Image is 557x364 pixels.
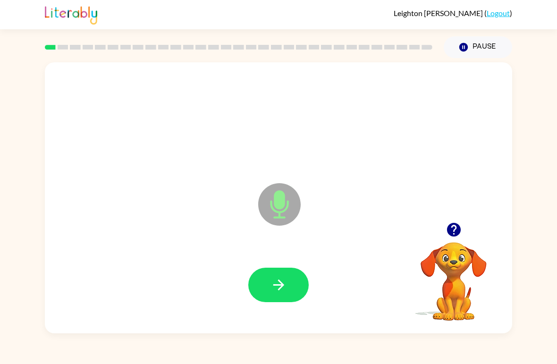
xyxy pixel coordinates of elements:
[394,8,512,17] div: ( )
[487,8,510,17] a: Logout
[394,8,484,17] span: Leighton [PERSON_NAME]
[45,4,97,25] img: Literably
[444,36,512,58] button: Pause
[406,228,501,322] video: Your browser must support playing .mp4 files to use Literably. Please try using another browser.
